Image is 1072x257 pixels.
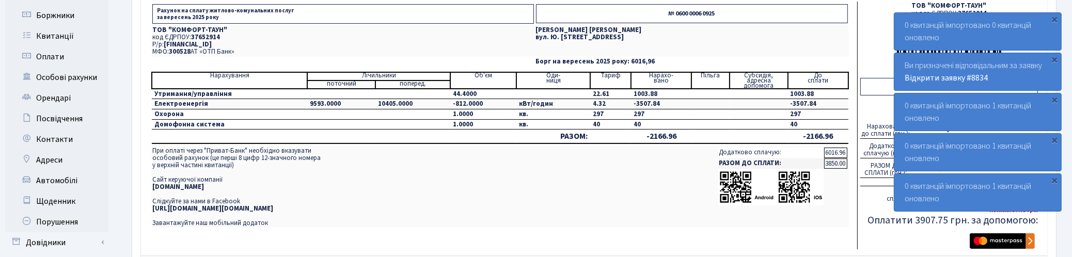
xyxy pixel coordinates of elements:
[169,47,191,56] span: 300528
[860,96,1038,103] div: вул. Ю. [STREET_ADDRESS]
[1050,135,1060,145] div: ×
[450,119,516,130] td: 1.0000
[5,150,108,170] a: Адреси
[860,186,1038,202] div: підпис особи, що заповнювала, сплачувала цей рахунок ______________
[152,204,273,213] b: [URL][DOMAIN_NAME][DOMAIN_NAME]
[788,89,848,99] td: 1003.88
[450,109,516,120] td: 1.0000
[152,99,307,109] td: Електроенергія
[152,72,307,89] td: Нарахування
[860,139,912,158] div: Додатково сплачую (грн.):
[894,93,1061,131] div: 0 квитанцій імпортовано 1 квитанцій оновлено
[516,130,631,144] td: РАЗОМ:
[718,148,824,158] td: Додатково сплачую:
[152,41,534,48] p: Р/р:
[860,17,1038,24] div: Р/р:
[691,72,729,89] td: Пільга
[860,24,1038,31] div: МФО:
[824,148,847,158] td: 6016.96
[307,99,375,109] td: 9593.0000
[788,72,848,89] td: До cплати
[1050,14,1060,24] div: ×
[788,99,848,109] td: -3507.84
[164,40,212,49] span: [FINANCIAL_ID]
[631,99,691,109] td: -3507.84
[860,119,912,139] div: Нараховано до сплати (грн.):
[860,70,1038,77] div: до рахунку
[894,13,1061,50] div: 0 квитанцій імпортовано 0 квитанцій оновлено
[307,72,450,81] td: Лічильники
[152,4,534,24] p: Рахунок на сплату житлово-комунальних послуг за вересень 2025 року
[152,89,307,99] td: Утримання/управління
[307,81,375,89] td: поточний
[516,72,590,89] td: Оди- ниця
[375,81,450,89] td: поперед.
[5,129,108,150] a: Контакти
[860,31,1038,39] div: АТ «ОТП Банк»
[860,10,1038,17] div: код за ЄДРПОУ:
[788,130,848,144] td: -2166.96
[5,88,108,108] a: Орендарі
[152,49,534,55] p: МФО: АТ «ОТП Банк»
[375,99,450,109] td: 10405.0000
[860,158,912,178] div: РАЗОМ ДО СПЛАТИ (грн.):
[631,119,691,130] td: 40
[718,158,824,169] td: РАЗОМ ДО СПЛАТИ:
[905,72,988,84] a: Відкрити заявку #8834
[5,191,108,212] a: Щоденник
[894,174,1061,211] div: 0 квитанцій імпортовано 1 квитанцій оновлено
[152,182,204,191] b: [DOMAIN_NAME]
[631,89,691,99] td: 1003.88
[788,119,848,130] td: 40
[788,109,848,120] td: 297
[631,72,691,89] td: Нарахо- вано
[590,99,631,109] td: 4.32
[860,55,1038,62] div: - П О В І Д О М Л Е Н Н Я -
[5,46,108,67] a: Оплати
[1050,175,1060,185] div: ×
[536,4,848,23] p: № 0600 0006 0925
[152,27,534,34] p: ТОВ "КОМФОРТ-ТАУН"
[450,72,516,89] td: Об'єм
[590,109,631,120] td: 297
[152,109,307,120] td: Охорона
[5,26,108,46] a: Квитанції
[5,212,108,232] a: Порушення
[860,111,1038,119] div: [PERSON_NAME] [PERSON_NAME]
[894,53,1061,90] div: Ви призначені відповідальним за заявку
[516,109,590,120] td: кв.
[5,108,108,129] a: Посвідчення
[860,2,1038,9] div: ТОВ "КОМФОРТ-ТАУН"
[860,62,1038,70] div: за вересень 2025 року
[450,99,516,109] td: -812.0000
[590,119,631,130] td: 40
[1050,94,1060,105] div: ×
[590,89,631,99] td: 22.61
[152,119,307,130] td: Домофонна система
[958,9,987,18] span: 37652914
[719,170,823,204] img: apps-qrcodes.png
[860,78,1038,95] div: № 0600 0006 0925
[824,158,847,169] td: 3850.00
[5,232,108,253] a: Довідники
[631,109,691,120] td: 297
[730,72,788,89] td: Субсидія, адресна допомога
[860,214,1038,227] h5: Оплатити 3907.75 грн. за допомогою:
[1050,54,1060,65] div: ×
[5,67,108,88] a: Особові рахунки
[590,72,631,89] td: Тариф
[5,5,108,26] a: Боржники
[5,170,108,191] a: Автомобілі
[191,33,220,42] span: 37652914
[152,34,534,41] p: код ЄДРПОУ:
[450,89,516,99] td: 44.4000
[536,27,848,34] p: [PERSON_NAME] [PERSON_NAME]
[631,130,691,144] td: -2166.96
[536,34,848,41] p: вул. Ю. [STREET_ADDRESS]
[536,58,848,65] p: Борг на вересень 2025 року: 6016,96
[516,119,590,130] td: кв.
[151,146,544,228] td: При оплаті через "Приват-Банк" необхідно вказувати особовий рахунок (це перші 8 цифр 12-значного ...
[516,99,590,109] td: кВт/годин
[894,134,1061,171] div: 0 квитанцій імпортовано 1 квитанцій оновлено
[970,233,1035,249] img: Masterpass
